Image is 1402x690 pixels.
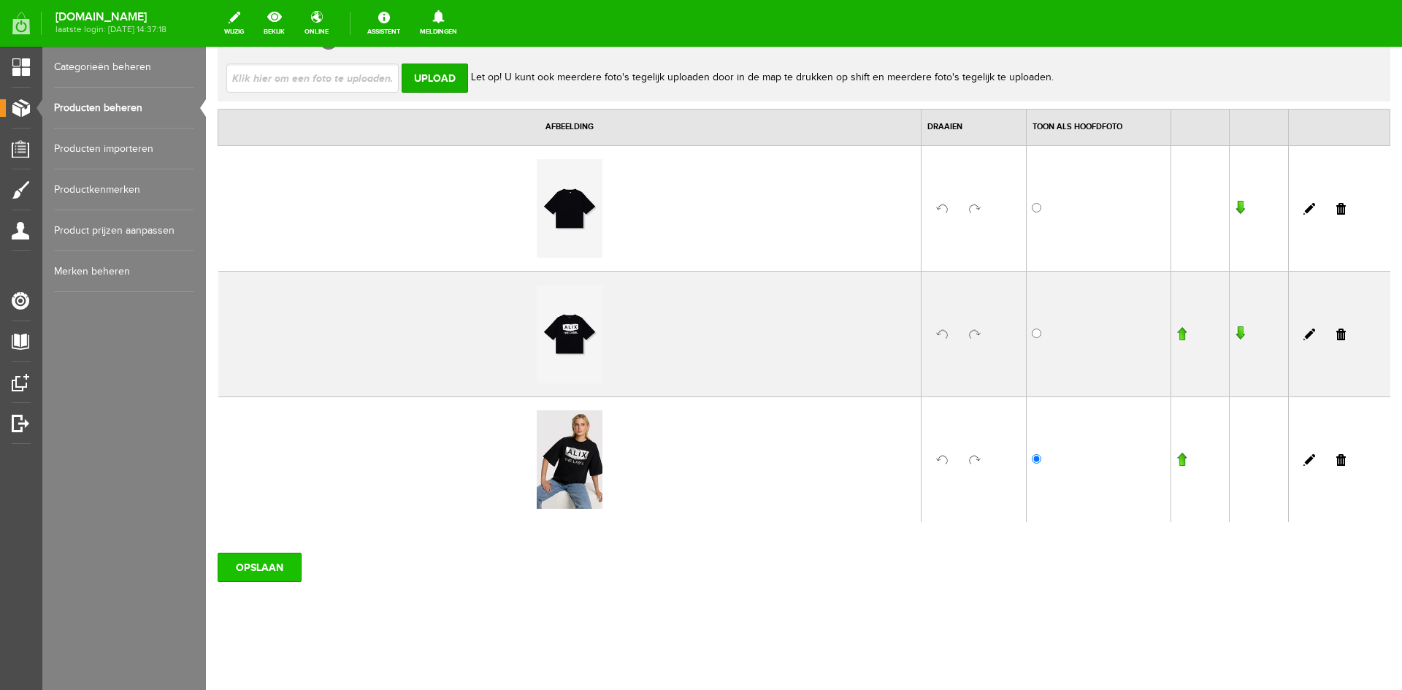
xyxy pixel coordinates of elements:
[331,112,397,211] img: 2509819427-999-03.jpg
[255,7,294,39] a: bekijk
[359,7,409,39] a: Assistent
[54,47,194,88] a: Categorieën beheren
[1130,282,1140,294] a: Verwijderen
[331,364,397,462] img: 2509819427-999-01.jpg
[1098,156,1109,168] a: Bewerken
[54,251,194,292] a: Merken beheren
[331,238,397,337] img: 2509819427-999-02.jpg
[1130,156,1140,168] a: Verwijderen
[54,129,194,169] a: Producten importeren
[1098,407,1109,419] a: Bewerken
[54,169,194,210] a: Productkenmerken
[215,7,253,39] a: wijzig
[196,17,262,46] input: Upload
[296,7,337,39] a: online
[55,26,166,34] span: laatste login: [DATE] 14:37:18
[1098,282,1109,294] a: Bewerken
[411,7,466,39] a: Meldingen
[55,13,166,21] strong: [DOMAIN_NAME]
[54,210,194,251] a: Product prijzen aanpassen
[12,506,96,535] input: OPSLAAN
[265,26,848,37] span: Let op! U kunt ook meerdere foto's tegelijk uploaden door in de map te drukken op shift en meerde...
[821,63,965,99] th: Toon als hoofdfoto
[12,63,716,99] th: Afbeelding
[54,88,194,129] a: Producten beheren
[1130,407,1140,419] a: Verwijderen
[716,63,821,99] th: Draaien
